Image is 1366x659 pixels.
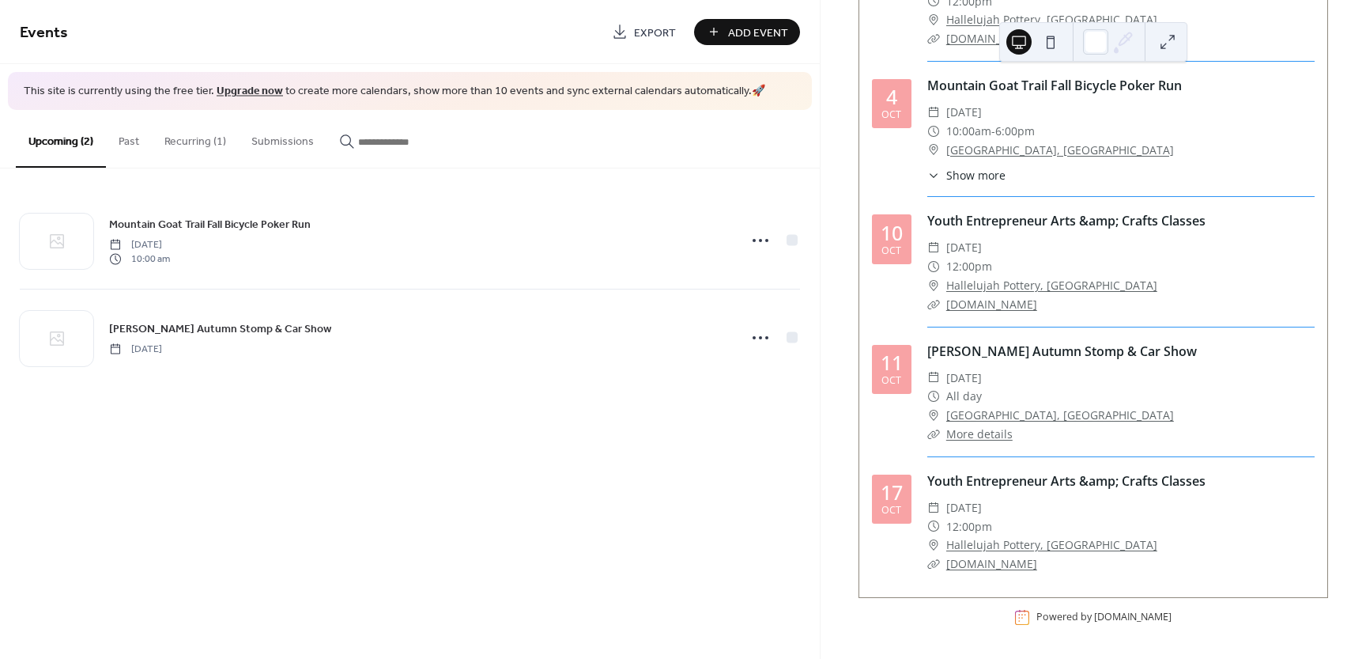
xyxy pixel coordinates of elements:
[946,369,982,388] span: [DATE]
[927,257,940,276] div: ​
[881,246,901,256] div: Oct
[24,84,765,100] span: This site is currently using the free tier. to create more calendars, show more than 10 events an...
[946,257,992,276] span: 12:00pm
[927,29,940,48] div: ​
[946,556,1037,571] a: [DOMAIN_NAME]
[927,387,940,406] div: ​
[946,297,1037,312] a: [DOMAIN_NAME]
[946,238,982,257] span: [DATE]
[109,342,162,356] span: [DATE]
[927,555,940,574] div: ​
[239,110,326,166] button: Submissions
[946,103,982,122] span: [DATE]
[946,426,1013,441] a: More details
[881,110,901,120] div: Oct
[881,483,903,502] div: 17
[946,31,1037,46] a: [DOMAIN_NAME]
[20,17,68,48] span: Events
[927,369,940,388] div: ​
[927,276,940,295] div: ​
[927,212,1206,229] a: Youth Entrepreneur Arts &amp; Crafts Classes
[927,498,940,517] div: ​
[109,216,311,233] span: Mountain Goat Trail Fall Bicycle Poker Run
[109,237,170,252] span: [DATE]
[946,387,982,406] span: All day
[946,536,1157,555] a: Hallelujah Pottery, [GEOGRAPHIC_DATA]
[109,252,170,267] span: 10:00 am
[946,517,992,536] span: 12:00pm
[946,167,1006,184] span: Show more
[927,122,940,141] div: ​
[109,320,331,338] a: [PERSON_NAME] Autumn Stomp & Car Show
[106,110,152,166] button: Past
[1036,611,1172,624] div: Powered by
[927,406,940,425] div: ​
[927,517,940,536] div: ​
[881,376,901,386] div: Oct
[109,320,331,337] span: [PERSON_NAME] Autumn Stomp & Car Show
[991,122,995,141] span: -
[927,103,940,122] div: ​
[927,343,1197,360] a: [PERSON_NAME] Autumn Stomp & Car Show
[927,425,940,444] div: ​
[927,472,1206,490] a: Youth Entrepreneur Arts &amp; Crafts Classes
[881,223,903,243] div: 10
[946,10,1157,29] a: Hallelujah Pottery, [GEOGRAPHIC_DATA]
[927,238,940,257] div: ​
[946,276,1157,295] a: Hallelujah Pottery, [GEOGRAPHIC_DATA]
[927,76,1315,95] div: Mountain Goat Trail Fall Bicycle Poker Run
[995,122,1035,141] span: 6:00pm
[927,536,940,555] div: ​
[927,10,940,29] div: ​
[16,110,106,168] button: Upcoming (2)
[946,498,982,517] span: [DATE]
[946,141,1174,160] a: [GEOGRAPHIC_DATA], [GEOGRAPHIC_DATA]
[1094,611,1172,624] a: [DOMAIN_NAME]
[927,295,940,314] div: ​
[728,25,788,41] span: Add Event
[886,87,897,107] div: 4
[634,25,676,41] span: Export
[217,81,283,102] a: Upgrade now
[881,506,901,516] div: Oct
[927,141,940,160] div: ​
[946,406,1174,425] a: [GEOGRAPHIC_DATA], [GEOGRAPHIC_DATA]
[946,122,991,141] span: 10:00am
[109,215,311,233] a: Mountain Goat Trail Fall Bicycle Poker Run
[600,19,688,45] a: Export
[152,110,239,166] button: Recurring (1)
[881,353,903,373] div: 11
[927,167,940,184] div: ​
[694,19,800,45] button: Add Event
[927,167,1006,184] button: ​Show more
